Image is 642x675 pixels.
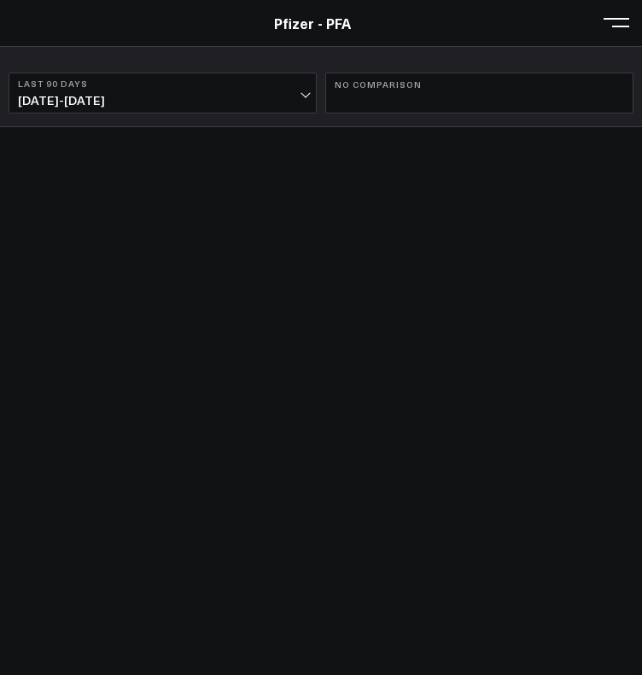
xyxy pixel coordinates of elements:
[18,94,307,108] span: [DATE] - [DATE]
[18,79,307,89] b: Last 90 Days
[325,73,633,113] button: No Comparison
[9,73,317,113] button: Last 90 Days[DATE]-[DATE]
[274,14,351,32] a: Pfizer - PFA
[335,79,624,90] b: No Comparison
